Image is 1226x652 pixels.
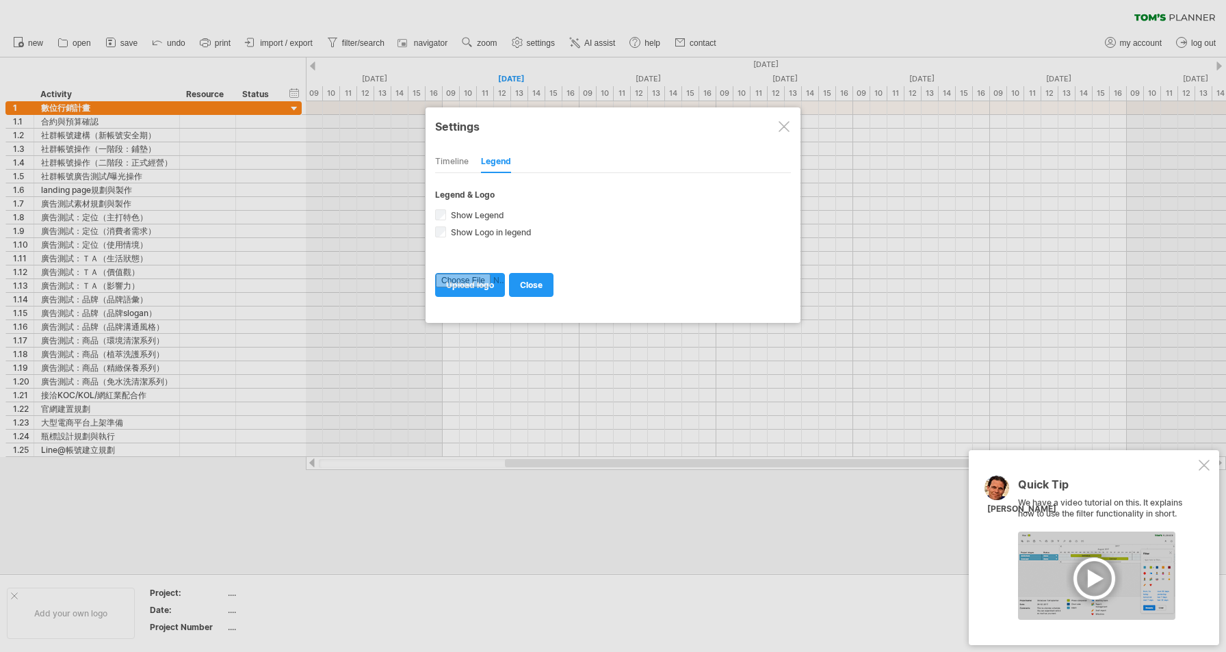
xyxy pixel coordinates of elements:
[435,114,791,138] div: Settings
[446,280,494,290] span: upload logo
[448,210,504,220] span: Show Legend
[987,504,1056,515] div: [PERSON_NAME]
[509,273,553,297] a: close
[1018,479,1196,620] div: We have a video tutorial on this. It explains how to use the filter functionality in short.
[448,227,532,237] span: Show Logo in legend
[1018,479,1196,497] div: Quick Tip
[520,280,543,290] span: close
[435,273,505,297] a: upload logo
[435,190,791,200] div: Legend & Logo
[481,151,511,173] div: Legend
[435,151,469,173] div: Timeline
